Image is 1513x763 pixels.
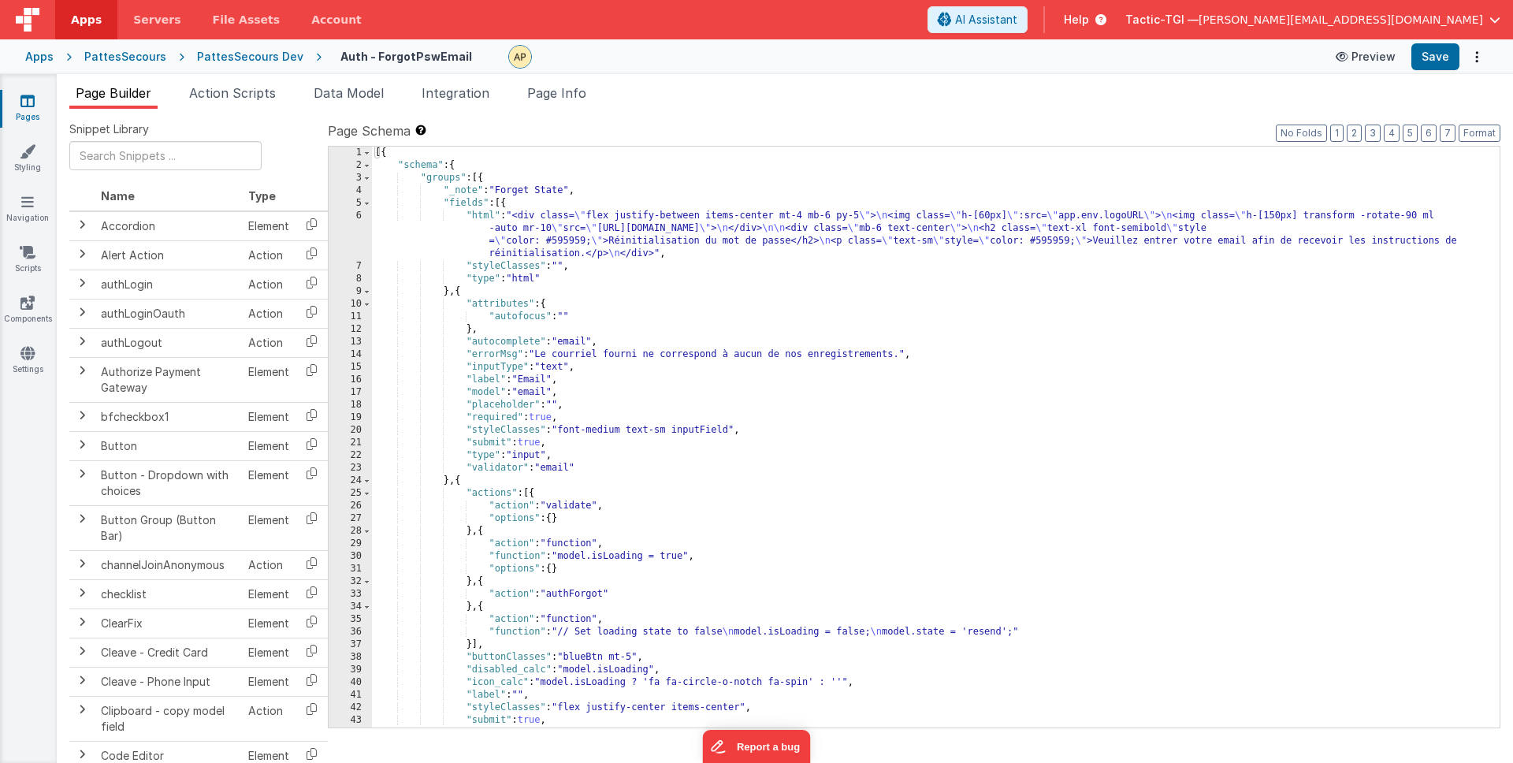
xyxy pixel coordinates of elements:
td: Clipboard - copy model field [95,696,242,741]
div: 2 [329,159,372,172]
div: 34 [329,601,372,613]
div: Apps [25,49,54,65]
div: 43 [329,714,372,727]
td: Action [242,299,296,328]
div: 15 [329,361,372,374]
span: Tactic-TGI — [1125,12,1199,28]
td: Element [242,505,296,550]
button: 5 [1403,125,1418,142]
td: Button [95,431,242,460]
td: authLoginOauth [95,299,242,328]
div: 13 [329,336,372,348]
button: Preview [1326,44,1405,69]
div: 29 [329,538,372,550]
div: 25 [329,487,372,500]
div: 5 [329,197,372,210]
button: Format [1459,125,1500,142]
span: Name [101,189,135,203]
div: 31 [329,563,372,575]
div: 6 [329,210,372,260]
td: Accordion [95,211,242,241]
div: 23 [329,462,372,475]
span: AI Assistant [955,12,1017,28]
div: PattesSecours Dev [197,49,303,65]
td: bfcheckbox1 [95,402,242,431]
span: Type [248,189,276,203]
div: 38 [329,651,372,664]
div: 35 [329,613,372,626]
td: Action [242,550,296,579]
div: 41 [329,689,372,702]
div: 24 [329,475,372,487]
div: 12 [329,323,372,336]
iframe: Marker.io feedback button [703,730,811,763]
span: Data Model [314,85,384,101]
div: 3 [329,172,372,184]
img: c78abd8586fb0502950fd3f28e86ae42 [509,46,531,68]
div: 37 [329,638,372,651]
button: AI Assistant [928,6,1028,33]
td: Action [242,240,296,270]
td: Alert Action [95,240,242,270]
td: Authorize Payment Gateway [95,357,242,402]
td: Action [242,270,296,299]
span: Help [1064,12,1089,28]
td: authLogout [95,328,242,357]
div: 26 [329,500,372,512]
button: 1 [1330,125,1344,142]
span: Page Info [527,85,586,101]
td: Element [242,609,296,638]
div: 39 [329,664,372,676]
td: Button Group (Button Bar) [95,505,242,550]
div: 32 [329,575,372,588]
h4: Auth - ForgotPswEmail [340,50,472,62]
button: 7 [1440,125,1455,142]
div: 4 [329,184,372,197]
span: [PERSON_NAME][EMAIL_ADDRESS][DOMAIN_NAME] [1199,12,1483,28]
button: Save [1411,43,1459,70]
div: 42 [329,702,372,714]
div: 8 [329,273,372,285]
td: Element [242,402,296,431]
div: 30 [329,550,372,563]
div: 7 [329,260,372,273]
td: Element [242,460,296,505]
div: 21 [329,437,372,449]
td: channelJoinAnonymous [95,550,242,579]
div: 17 [329,386,372,399]
td: Cleave - Phone Input [95,667,242,696]
div: 11 [329,311,372,323]
div: 40 [329,676,372,689]
input: Search Snippets ... [69,141,262,170]
td: Element [242,638,296,667]
button: 6 [1421,125,1437,142]
div: 36 [329,626,372,638]
div: 20 [329,424,372,437]
div: PattesSecours [84,49,166,65]
div: 44 [329,727,372,739]
span: Integration [422,85,489,101]
div: 9 [329,285,372,298]
button: 2 [1347,125,1362,142]
td: checklist [95,579,242,609]
span: File Assets [213,12,281,28]
td: Element [242,667,296,696]
div: 1 [329,147,372,159]
span: Page Schema [328,121,411,140]
span: Apps [71,12,102,28]
td: Element [242,579,296,609]
button: No Folds [1276,125,1327,142]
td: authLogin [95,270,242,299]
button: Options [1466,46,1488,68]
td: Element [242,211,296,241]
span: Action Scripts [189,85,276,101]
div: 19 [329,411,372,424]
div: 16 [329,374,372,386]
button: 4 [1384,125,1400,142]
div: 10 [329,298,372,311]
button: Tactic-TGI — [PERSON_NAME][EMAIL_ADDRESS][DOMAIN_NAME] [1125,12,1500,28]
div: 27 [329,512,372,525]
span: Snippet Library [69,121,149,137]
div: 33 [329,588,372,601]
div: 14 [329,348,372,361]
